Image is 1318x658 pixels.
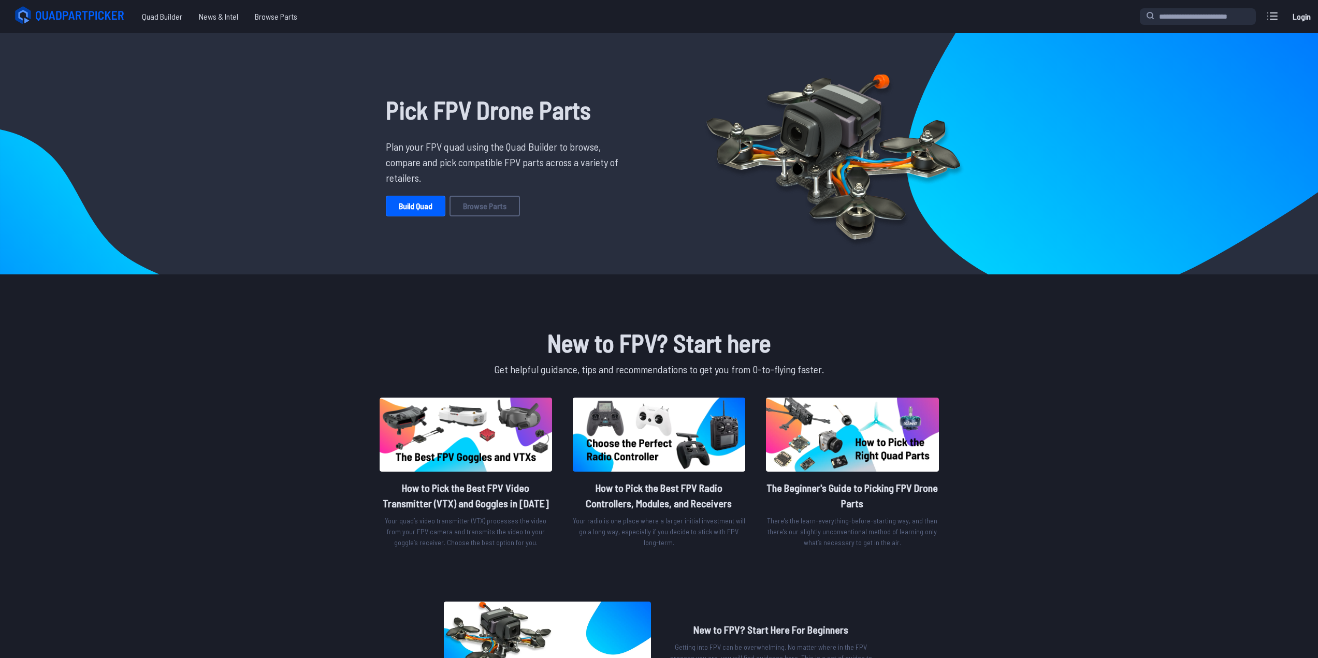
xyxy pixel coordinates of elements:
[378,324,941,361] h1: New to FPV? Start here
[573,480,745,511] h2: How to Pick the Best FPV Radio Controllers, Modules, and Receivers
[380,515,552,548] p: Your quad’s video transmitter (VTX) processes the video from your FPV camera and transmits the vi...
[386,91,626,128] h1: Pick FPV Drone Parts
[134,6,191,27] a: Quad Builder
[573,515,745,548] p: Your radio is one place where a larger initial investment will go a long way, especially if you d...
[380,398,552,472] img: image of post
[380,480,552,511] h2: How to Pick the Best FPV Video Transmitter (VTX) and Goggles in [DATE]
[766,515,938,548] p: There’s the learn-everything-before-starting way, and then there’s our slightly unconventional me...
[1289,6,1314,27] a: Login
[247,6,306,27] a: Browse Parts
[191,6,247,27] a: News & Intel
[684,50,982,257] img: Quadcopter
[766,480,938,511] h2: The Beginner's Guide to Picking FPV Drone Parts
[386,196,445,216] a: Build Quad
[378,361,941,377] p: Get helpful guidance, tips and recommendations to get you from 0-to-flying faster.
[668,622,875,637] h2: New to FPV? Start Here For Beginners
[380,398,552,552] a: image of postHow to Pick the Best FPV Video Transmitter (VTX) and Goggles in [DATE]Your quad’s vi...
[766,398,938,472] img: image of post
[573,398,745,552] a: image of postHow to Pick the Best FPV Radio Controllers, Modules, and ReceiversYour radio is one ...
[573,398,745,472] img: image of post
[386,139,626,185] p: Plan your FPV quad using the Quad Builder to browse, compare and pick compatible FPV parts across...
[450,196,520,216] a: Browse Parts
[766,398,938,552] a: image of postThe Beginner's Guide to Picking FPV Drone PartsThere’s the learn-everything-before-s...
